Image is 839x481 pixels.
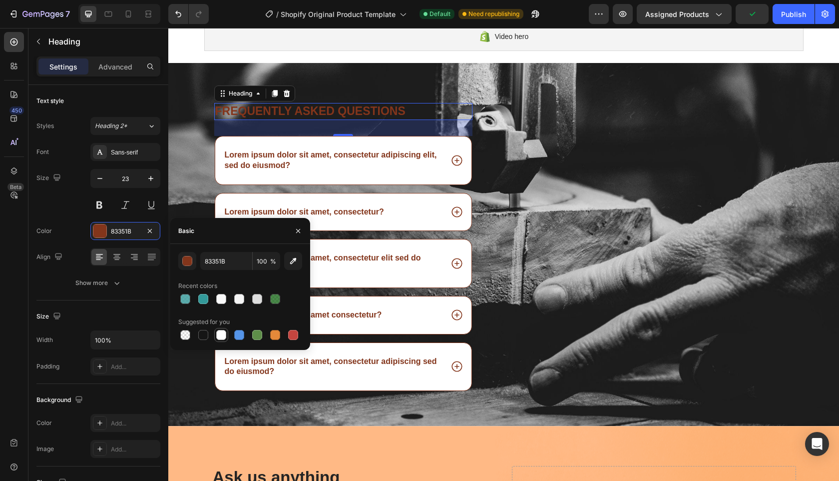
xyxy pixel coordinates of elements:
[637,4,732,24] button: Assigned Products
[98,61,132,72] p: Advanced
[36,393,85,407] div: Background
[49,61,77,72] p: Settings
[36,274,160,292] button: Show more
[111,227,140,236] div: 83351B
[36,362,59,371] div: Padding
[429,9,450,18] span: Default
[281,9,396,19] span: Shopify Original Product Template
[36,121,54,130] div: Styles
[36,226,52,235] div: Color
[168,4,209,24] div: Undo/Redo
[178,317,230,326] div: Suggested for you
[4,4,74,24] button: 7
[111,362,158,371] div: Add...
[178,226,194,235] div: Basic
[270,257,276,266] span: %
[111,148,158,157] div: Sans-serif
[65,8,70,20] p: 7
[276,9,279,19] span: /
[36,335,53,344] div: Width
[781,9,806,19] div: Publish
[200,252,252,270] input: Eg: FFFFFF
[75,278,122,288] div: Show more
[645,9,709,19] span: Assigned Products
[36,96,64,105] div: Text style
[36,147,49,156] div: Font
[9,106,24,114] div: 450
[43,438,304,461] h2: Ask us anything
[178,281,217,290] div: Recent colors
[111,445,158,454] div: Add...
[95,121,127,130] span: Heading 2*
[36,310,63,323] div: Size
[111,419,158,428] div: Add...
[36,171,63,185] div: Size
[773,4,815,24] button: Publish
[91,331,160,349] input: Auto
[90,117,160,135] button: Heading 2*
[36,418,52,427] div: Color
[7,183,24,191] div: Beta
[36,444,54,453] div: Image
[48,35,156,47] p: Heading
[36,250,64,264] div: Align
[468,9,519,18] span: Need republishing
[168,28,839,481] iframe: Design area
[805,432,829,456] div: Open Intercom Messenger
